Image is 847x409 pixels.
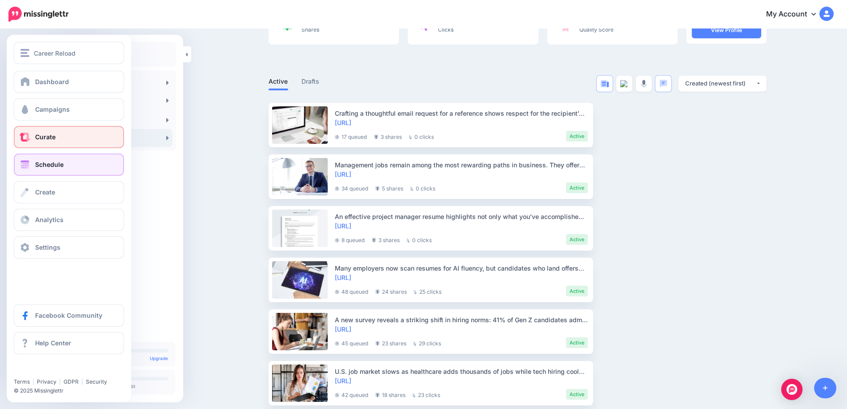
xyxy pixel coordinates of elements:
[335,160,588,170] div: Management jobs remain among the most rewarding paths in business. They offer leadership, influen...
[14,98,124,121] a: Campaigns
[59,378,61,385] span: |
[685,79,756,88] div: Created (newest first)
[335,234,365,245] li: 8 queued
[335,393,339,397] img: clock-grey-darker.png
[375,393,380,397] img: share-grey.png
[566,286,588,296] li: Active
[375,186,380,191] img: share-grey.png
[375,182,403,193] li: 5 shares
[375,289,380,294] img: share-grey.png
[375,341,380,346] img: share-grey.png
[14,71,124,93] a: Dashboard
[335,290,339,294] img: clock-grey-darker.png
[659,80,667,87] img: chat-square-blue.png
[335,238,339,243] img: clock-grey-darker.png
[407,238,410,243] img: pointer-grey.png
[335,341,339,346] img: clock-grey-darker.png
[407,234,432,245] li: 0 clicks
[335,315,588,324] div: A new survey reveals a striking shift in hiring norms: 41% of Gen Z candidates admit to ghosting ...
[86,378,107,385] a: Security
[413,341,417,346] img: pointer-grey.png
[375,286,407,296] li: 24 shares
[14,332,124,354] a: Help Center
[35,161,64,168] span: Schedule
[35,105,70,113] span: Campaigns
[678,76,767,92] button: Created (newest first)
[14,209,124,231] a: Analytics
[35,312,102,319] span: Facebook Community
[35,188,55,196] span: Create
[335,286,368,296] li: 48 queued
[335,170,351,178] a: [URL]
[335,367,588,376] div: U.S. job market slows as healthcare adds thousands of jobs while tech hiring cools. See why healt...
[335,377,351,385] a: [URL]
[14,365,81,374] iframe: Twitter Follow Button
[335,325,351,333] a: [URL]
[35,216,64,223] span: Analytics
[414,290,417,294] img: pointer-grey.png
[32,378,34,385] span: |
[409,131,434,142] li: 0 clicks
[374,134,378,139] img: share-grey.png
[375,337,406,348] li: 23 shares
[781,379,803,400] div: Open Intercom Messenger
[620,80,628,87] img: video--grey.png
[35,133,56,141] span: Curate
[335,109,588,118] div: Crafting a thoughtful email request for a reference shows respect for the recipient’s time and re...
[566,131,588,142] li: Active
[14,236,124,259] a: Settings
[37,378,56,385] a: Privacy
[413,393,416,397] img: pointer-grey.png
[601,80,609,87] img: article-blue.png
[375,389,405,400] li: 18 shares
[35,339,71,347] span: Help Center
[34,48,76,58] span: Career Reload
[14,386,129,395] li: © 2025 Missinglettr
[269,76,288,87] a: Active
[757,4,834,25] a: My Account
[374,131,402,142] li: 3 shares
[335,263,588,273] div: Many employers now scan resumes for AI fluency, but candidates who land offers are the ones who s...
[335,131,367,142] li: 17 queued
[413,389,440,400] li: 23 clicks
[413,337,441,348] li: 29 clicks
[335,135,339,139] img: clock-grey-darker.png
[372,234,400,245] li: 3 shares
[335,337,368,348] li: 45 queued
[20,49,29,57] img: menu.png
[566,182,588,193] li: Active
[8,7,68,22] img: Missinglettr
[35,243,60,251] span: Settings
[409,135,412,139] img: pointer-grey.png
[566,389,588,400] li: Active
[414,286,442,296] li: 25 clicks
[14,126,124,148] a: Curate
[64,378,79,385] a: GDPR
[335,212,588,221] div: An effective project manager resume highlights not only what you’ve accomplished but also how you...
[335,389,368,400] li: 42 queued
[14,181,124,203] a: Create
[35,78,69,85] span: Dashboard
[372,238,376,243] img: share-grey.png
[335,222,351,230] a: [URL]
[81,378,83,385] span: |
[641,80,647,88] img: microphone-grey.png
[335,119,351,126] a: [URL]
[335,182,368,193] li: 34 queued
[14,304,124,327] a: Facebook Community
[410,182,435,193] li: 0 clicks
[14,42,124,64] button: Career Reload
[579,26,614,33] span: Quality Score
[410,186,413,191] img: pointer-grey.png
[301,76,320,87] a: Drafts
[335,186,339,191] img: clock-grey-darker.png
[14,154,124,176] a: Schedule
[335,274,351,281] a: [URL]
[566,234,588,245] li: Active
[566,337,588,348] li: Active
[14,378,30,385] a: Terms
[438,26,454,33] span: Clicks
[692,22,761,38] a: View Profile
[301,26,319,33] span: Shares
